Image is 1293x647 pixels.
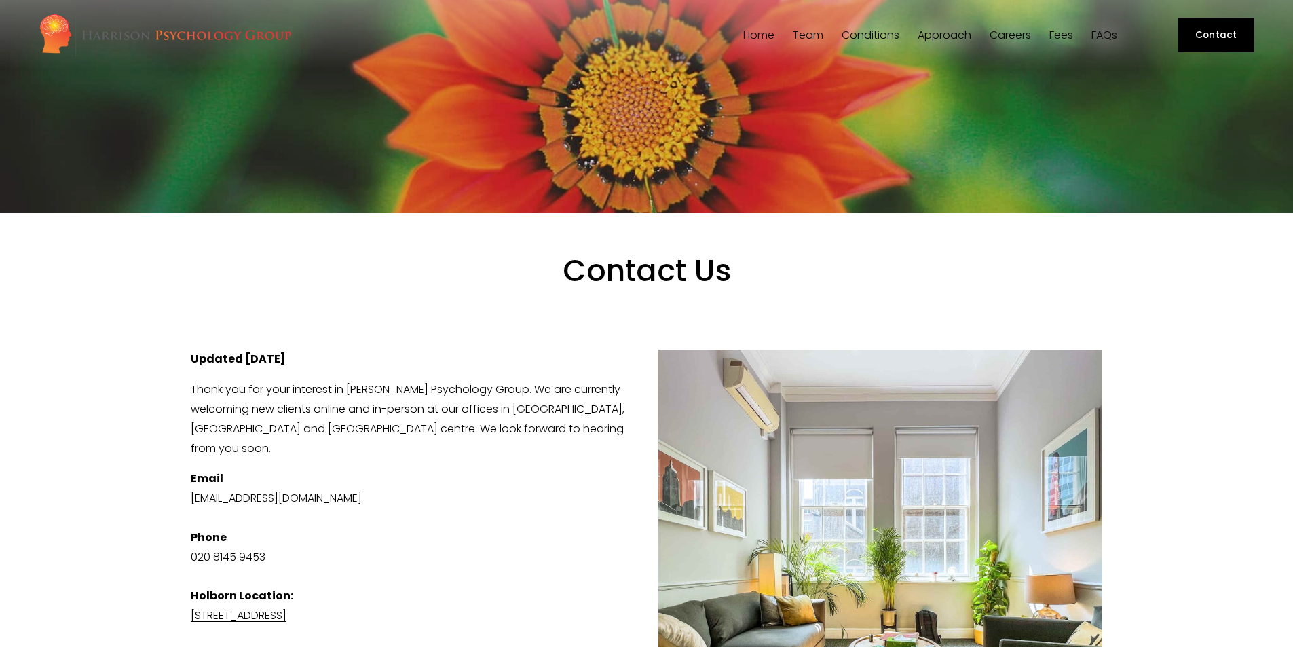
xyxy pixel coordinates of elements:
span: Team [793,30,823,41]
span: Approach [918,30,971,41]
strong: Updated [DATE] [191,351,286,367]
a: folder dropdown [918,29,971,41]
a: folder dropdown [793,29,823,41]
a: 020 8145 9453 [191,549,265,565]
img: Harrison Psychology Group [39,13,292,57]
p: Thank you for your interest in [PERSON_NAME] Psychology Group. We are currently welcoming new cli... [191,380,1102,458]
a: folder dropdown [842,29,899,41]
a: FAQs [1091,29,1117,41]
a: Careers [990,29,1031,41]
strong: Email [191,470,223,486]
a: [STREET_ADDRESS] [191,608,286,623]
a: Fees [1049,29,1073,41]
h1: Contact Us [273,253,1021,327]
strong: Phone [191,530,227,545]
strong: Holborn Location: [191,588,293,604]
a: [EMAIL_ADDRESS][DOMAIN_NAME] [191,490,362,506]
a: Home [743,29,774,41]
span: Conditions [842,30,899,41]
a: Contact [1178,18,1254,52]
